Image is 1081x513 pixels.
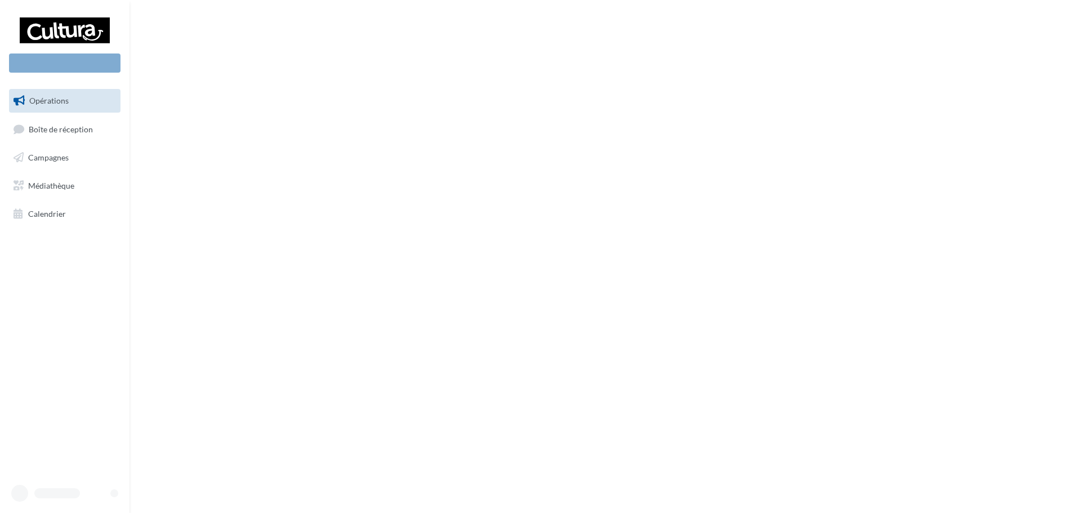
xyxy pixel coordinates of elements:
a: Boîte de réception [7,117,123,141]
a: Opérations [7,89,123,113]
a: Médiathèque [7,174,123,198]
span: Campagnes [28,153,69,162]
span: Médiathèque [28,181,74,190]
span: Calendrier [28,208,66,218]
div: Nouvelle campagne [9,53,120,73]
span: Boîte de réception [29,124,93,133]
a: Campagnes [7,146,123,169]
a: Calendrier [7,202,123,226]
span: Opérations [29,96,69,105]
